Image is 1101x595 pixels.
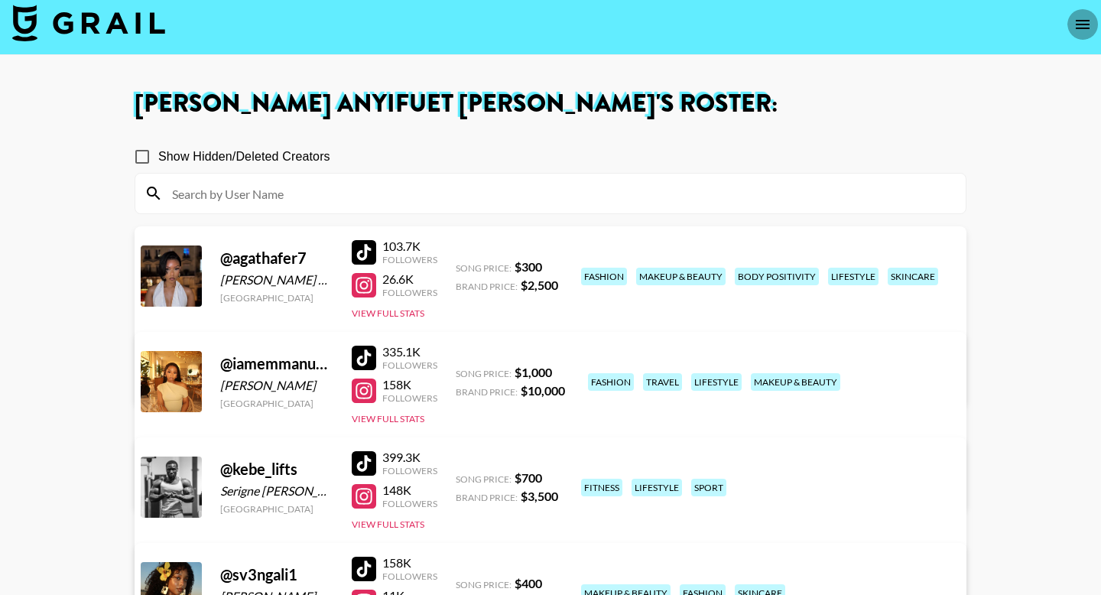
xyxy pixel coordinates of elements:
[515,470,542,485] strong: $ 700
[352,519,424,530] button: View Full Stats
[12,5,165,41] img: Grail Talent
[751,373,840,391] div: makeup & beauty
[521,278,558,292] strong: $ 2,500
[382,465,437,476] div: Followers
[581,479,622,496] div: fitness
[220,354,333,373] div: @ iamemmanuela
[135,92,966,116] h1: [PERSON_NAME] Anyifuet [PERSON_NAME] 's Roster:
[456,281,518,292] span: Brand Price:
[382,555,437,571] div: 158K
[220,565,333,584] div: @ sv3ngali1
[636,268,726,285] div: makeup & beauty
[691,373,742,391] div: lifestyle
[888,268,938,285] div: skincare
[382,450,437,465] div: 399.3K
[515,259,542,274] strong: $ 300
[220,503,333,515] div: [GEOGRAPHIC_DATA]
[220,460,333,479] div: @ kebe_lifts
[515,365,552,379] strong: $ 1,000
[456,473,512,485] span: Song Price:
[691,479,726,496] div: sport
[220,398,333,409] div: [GEOGRAPHIC_DATA]
[456,262,512,274] span: Song Price:
[515,576,542,590] strong: $ 400
[735,268,819,285] div: body positivity
[632,479,682,496] div: lifestyle
[382,359,437,371] div: Followers
[382,271,437,287] div: 26.6K
[828,268,879,285] div: lifestyle
[382,377,437,392] div: 158K
[220,272,333,288] div: [PERSON_NAME] Babuar [PERSON_NAME] [PERSON_NAME]
[163,181,956,206] input: Search by User Name
[456,386,518,398] span: Brand Price:
[382,239,437,254] div: 103.7K
[382,498,437,509] div: Followers
[382,287,437,298] div: Followers
[352,413,424,424] button: View Full Stats
[158,148,330,166] span: Show Hidden/Deleted Creators
[382,392,437,404] div: Followers
[382,254,437,265] div: Followers
[581,268,627,285] div: fashion
[382,344,437,359] div: 335.1K
[220,292,333,304] div: [GEOGRAPHIC_DATA]
[643,373,682,391] div: travel
[521,383,565,398] strong: $ 10,000
[382,571,437,582] div: Followers
[456,492,518,503] span: Brand Price:
[588,373,634,391] div: fashion
[220,378,333,393] div: [PERSON_NAME]
[456,579,512,590] span: Song Price:
[382,483,437,498] div: 148K
[1067,9,1098,40] button: open drawer
[220,483,333,499] div: Serigne [PERSON_NAME]
[456,368,512,379] span: Song Price:
[352,307,424,319] button: View Full Stats
[521,489,558,503] strong: $ 3,500
[220,249,333,268] div: @ agathafer7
